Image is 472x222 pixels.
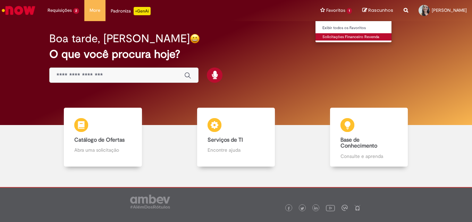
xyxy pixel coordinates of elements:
img: happy-face.png [190,34,200,44]
b: Serviços de TI [208,136,243,143]
img: logo_footer_workplace.png [342,205,348,211]
p: Abra uma solicitação [74,146,131,153]
a: Serviços de TI Encontre ajuda [169,108,302,167]
p: Consulte e aprenda [340,153,397,160]
img: logo_footer_facebook.png [287,207,290,210]
a: Solicitações Financeiro Revenda [315,33,392,41]
img: logo_footer_twitter.png [301,207,304,210]
span: 1 [347,8,352,14]
span: Requisições [48,7,72,14]
ul: Favoritos [315,21,392,43]
img: logo_footer_linkedin.png [314,206,318,211]
span: More [90,7,100,14]
b: Catálogo de Ofertas [74,136,125,143]
h2: Boa tarde, [PERSON_NAME] [49,33,190,45]
p: +GenAi [134,7,151,15]
div: Padroniza [111,7,151,15]
span: 2 [73,8,79,14]
img: logo_footer_naosei.png [354,205,361,211]
a: Rascunhos [362,7,393,14]
a: Base de Conhecimento Consulte e aprenda [303,108,436,167]
span: Rascunhos [368,7,393,14]
p: Encontre ajuda [208,146,264,153]
img: ServiceNow [1,3,36,17]
img: logo_footer_ambev_rotulo_gray.png [130,195,170,208]
a: Catálogo de Ofertas Abra uma solicitação [36,108,169,167]
span: [PERSON_NAME] [432,7,467,13]
b: Base de Conhecimento [340,136,377,150]
h2: O que você procura hoje? [49,48,423,60]
img: logo_footer_youtube.png [326,203,335,212]
span: Favoritos [326,7,345,14]
a: Exibir todos os Favoritos [315,24,392,32]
